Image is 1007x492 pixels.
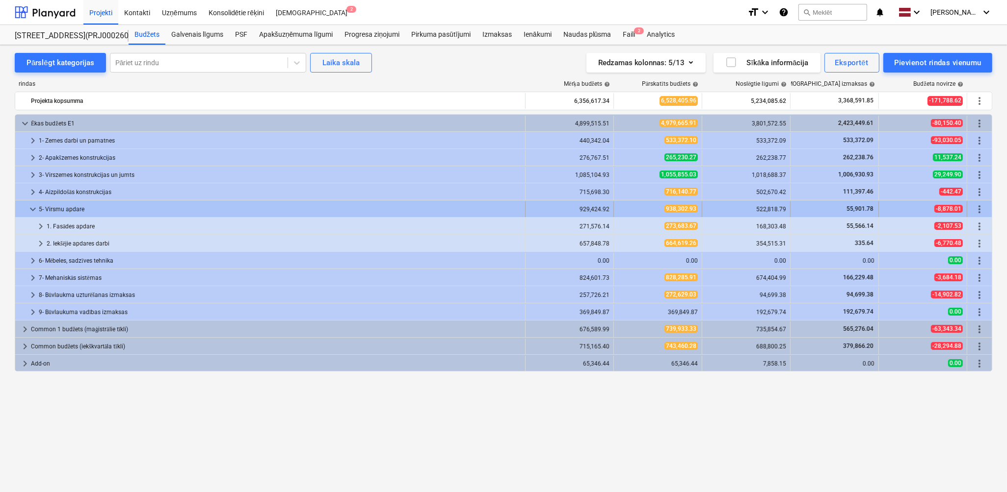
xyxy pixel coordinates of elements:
button: Laika skala [310,53,372,73]
span: Vairāk darbību [974,341,985,352]
span: keyboard_arrow_right [27,306,39,318]
i: notifications [875,6,885,18]
div: 271,576.14 [530,223,609,230]
span: help [690,81,698,87]
div: 65,346.44 [530,360,609,367]
span: 166,229.48 [842,274,874,281]
span: 533,372.09 [842,137,874,144]
span: help [602,81,610,87]
span: keyboard_arrow_right [35,221,47,232]
div: 3- Virszemes konstrukcijas un jumts [39,167,521,183]
a: Ienākumi [518,25,557,45]
span: Vairāk darbību [974,135,985,147]
span: help [955,81,963,87]
span: keyboard_arrow_down [19,118,31,129]
i: Zināšanu pamats [779,6,789,18]
span: 6,528,405.96 [660,96,698,105]
span: keyboard_arrow_right [27,272,39,284]
span: keyboard_arrow_right [27,186,39,198]
span: 379,866.20 [842,343,874,349]
div: 369,849.87 [618,309,698,316]
span: 4,979,665.91 [660,119,698,127]
span: 716,140.77 [664,188,698,196]
div: 0.00 [795,360,874,367]
span: 0.00 [948,256,963,264]
div: 7,858.15 [706,360,786,367]
div: 9- Būvlaukuma vadības izmaksas [39,304,521,320]
span: 11,537.24 [933,153,963,161]
div: 4,899,515.51 [530,120,609,127]
span: keyboard_arrow_right [19,323,31,335]
div: 65,346.44 [618,360,698,367]
a: Pirkuma pasūtījumi [405,25,477,45]
span: 533,372.10 [664,136,698,144]
div: 168,303.48 [706,223,786,230]
span: 0.00 [948,308,963,316]
span: Vairāk darbību [974,306,985,318]
i: keyboard_arrow_down [759,6,771,18]
div: Pārslēgt kategorijas [26,56,94,69]
div: Chat Widget [958,445,1007,492]
a: PSF [229,25,253,45]
div: 369,849.87 [530,309,609,316]
span: 739,933.33 [664,325,698,333]
div: Projekta kopsumma [31,93,521,109]
button: Eksportēt [824,53,879,73]
span: 94,699.38 [846,291,874,298]
span: 2,423,449.61 [837,120,874,126]
button: Sīkāka informācija [714,53,821,73]
span: Vairāk darbību [974,152,985,164]
span: Vairāk darbību [974,255,985,267]
span: help [779,81,787,87]
div: 502,670.42 [706,189,786,196]
span: keyboard_arrow_right [19,358,31,369]
a: Progresa ziņojumi [339,25,405,45]
a: Apakšuzņēmuma līgumi [253,25,339,45]
span: 273,683.67 [664,222,698,230]
div: 262,238.77 [706,154,786,161]
span: Vairāk darbību [974,186,985,198]
div: 5- Virsmu apdare [39,201,521,217]
a: Izmaksas [477,25,518,45]
div: 824,601.73 [530,274,609,281]
button: Redzamas kolonnas:5/13 [586,53,706,73]
span: [PERSON_NAME] [930,8,980,16]
div: 929,424.92 [530,206,609,213]
div: 6- Mēbeles, sadzīves tehnika [39,253,521,269]
div: Eksportēt [835,56,869,69]
span: 2 [634,27,644,34]
a: Faili2 [617,25,641,45]
div: 6,356,617.34 [530,93,609,109]
div: 533,372.09 [706,137,786,144]
div: 0.00 [706,257,786,264]
div: 276,767.51 [530,154,609,161]
span: 29,249.90 [933,171,963,178]
span: 55,566.14 [846,222,874,229]
span: 3,368,591.85 [837,97,874,105]
div: Add-on [31,356,521,371]
div: 4- Aizpildošās konstrukcijas [39,184,521,200]
div: 715,698.30 [530,189,609,196]
span: keyboard_arrow_right [27,289,39,301]
button: Meklēt [798,4,867,21]
a: Naudas plūsma [557,25,617,45]
span: search [803,8,811,16]
div: Noslēgtie līgumi [736,80,787,88]
div: 2. Iekšējie apdares darbi [47,236,521,251]
span: -8,878.01 [934,205,963,213]
span: 1,055,855.03 [660,171,698,178]
a: Galvenais līgums [165,25,229,45]
div: 715,165.40 [530,343,609,350]
span: -80,150.40 [931,119,963,127]
span: 55,901.78 [846,205,874,212]
i: keyboard_arrow_down [911,6,923,18]
div: 2- Apakšzemes konstrukcijas [39,150,521,166]
span: keyboard_arrow_right [27,152,39,164]
div: Budžeta novirze [914,80,963,88]
span: -2,107.53 [934,222,963,230]
span: Vairāk darbību [974,272,985,284]
div: [STREET_ADDRESS](PRJ0002600) 2601946 [15,31,117,41]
